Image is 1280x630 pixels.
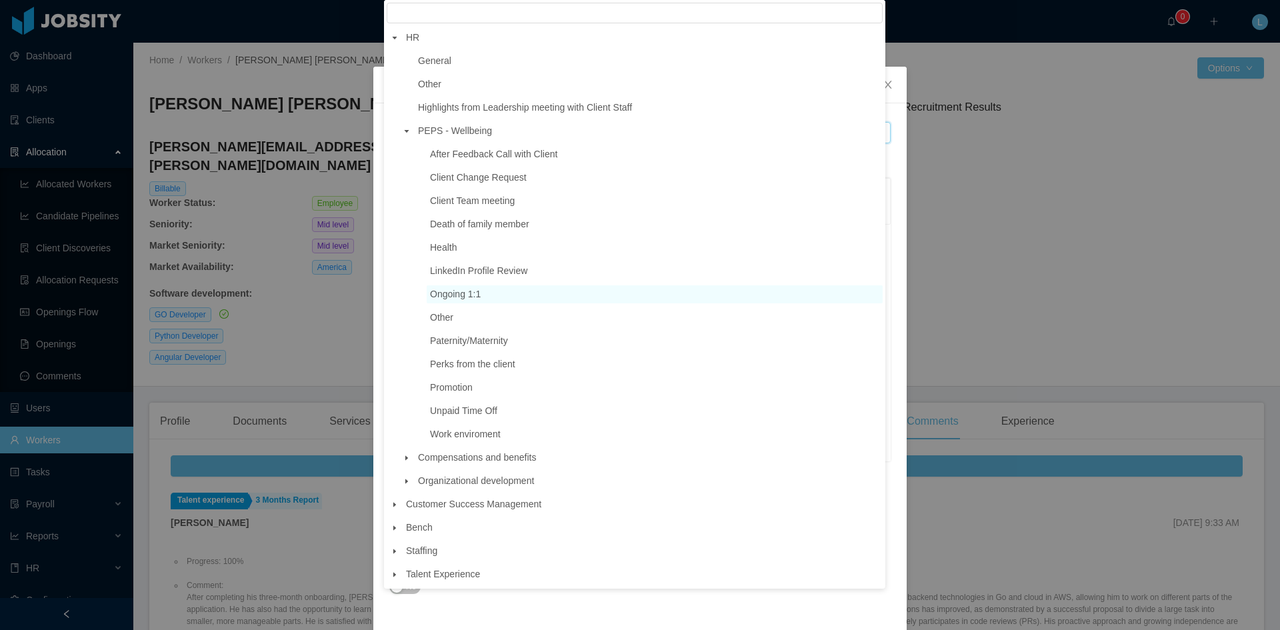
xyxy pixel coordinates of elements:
span: General [418,55,451,66]
span: Paternity/Maternity [430,335,508,346]
button: Close [869,67,907,104]
span: Client Change Request [427,169,883,187]
span: HR [403,29,883,47]
i: icon: caret-down [391,501,398,508]
span: LinkedIn Profile Review [430,265,527,276]
i: icon: caret-down [403,455,410,461]
span: Customer Success Management [403,495,883,513]
span: Work enviroment [430,429,501,439]
span: Organizational development [415,472,883,490]
input: filter select [387,3,883,23]
span: Organizational development [418,475,534,486]
span: Client Team meeting [427,192,883,210]
span: Ongoing 1:1 [430,289,481,299]
span: Staffing [403,542,883,560]
span: Compensations and benefits [415,449,883,467]
span: Paternity/Maternity [427,332,883,350]
span: Bench [403,519,883,537]
span: HR [406,32,419,43]
span: After Feedback Call with Client [427,145,883,163]
span: After Feedback Call with Client [430,149,557,159]
span: PEPS - Wellbeing [418,125,492,136]
span: PEPS - Wellbeing [415,122,883,140]
i: icon: caret-down [391,525,398,531]
span: Unpaid Time Off [427,402,883,420]
i: icon: close [883,79,893,90]
i: icon: caret-down [391,548,398,555]
span: Ongoing 1:1 [427,285,883,303]
span: Customer Success Management [406,499,541,509]
i: icon: caret-down [391,35,398,41]
span: Perks from the client [427,355,883,373]
span: Promotion [427,379,883,397]
span: Death of family member [430,219,529,229]
span: Client Change Request [430,172,527,183]
span: LinkedIn Profile Review [427,262,883,280]
span: Work enviroment [427,425,883,443]
span: Other [427,309,883,327]
span: Staffing [406,545,437,556]
span: Unpaid Time Off [430,405,497,416]
span: Health [430,242,457,253]
i: icon: caret-down [391,571,398,578]
span: Talent Experience [403,565,883,583]
span: General [415,52,883,70]
span: Highlights from Leadership meeting with Client Staff [415,99,883,117]
i: icon: caret-down [403,128,410,135]
span: Bench [406,522,433,533]
span: Client Team meeting [430,195,515,206]
span: Talent Experience [406,569,480,579]
span: Promotion [430,382,473,393]
span: Perks from the client [430,359,515,369]
span: Other [430,312,453,323]
span: Compensations and benefits [418,452,536,463]
i: icon: caret-down [403,478,410,485]
span: Other [415,75,883,93]
span: Health [427,239,883,257]
span: Highlights from Leadership meeting with Client Staff [418,102,632,113]
span: Death of family member [427,215,883,233]
span: Other [418,79,441,89]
